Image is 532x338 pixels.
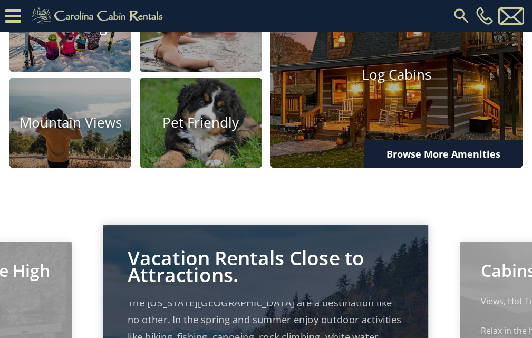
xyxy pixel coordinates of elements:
[128,249,404,283] p: Vacation Rentals Close to Attractions.
[270,67,523,83] h4: Log Cabins
[9,114,131,131] h4: Mountain Views
[140,114,262,131] h4: Pet Friendly
[452,6,471,25] img: search-regular.svg
[26,5,172,26] img: Khaki-logo.png
[140,19,262,35] h4: Hot Tubs
[140,78,262,168] a: Pet Friendly
[473,7,496,25] a: [PHONE_NUMBER]
[9,19,131,35] h4: Near Skiing
[9,78,131,168] a: Mountain Views
[364,140,523,168] a: Browse More Amenities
